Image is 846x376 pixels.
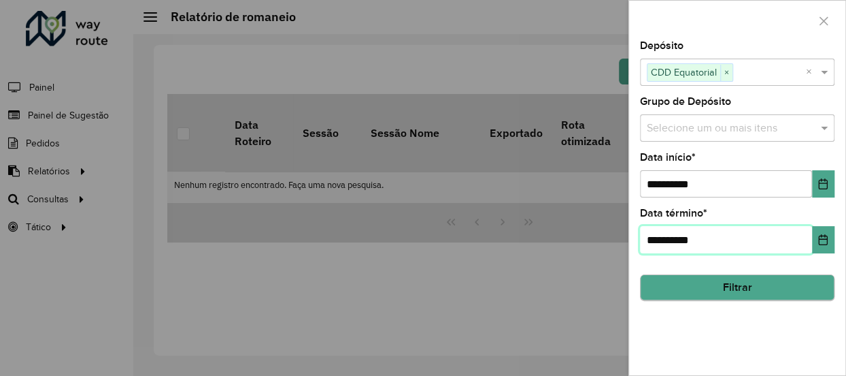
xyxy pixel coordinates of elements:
[647,64,720,80] span: CDD Equatorial
[812,226,834,253] button: Choose Date
[640,149,696,166] label: Data início
[812,170,834,198] button: Choose Date
[640,37,683,54] label: Depósito
[806,64,817,80] span: Clear all
[640,275,834,300] button: Filtrar
[720,65,732,81] span: ×
[640,205,707,221] label: Data término
[640,93,731,110] label: Grupo de Depósito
